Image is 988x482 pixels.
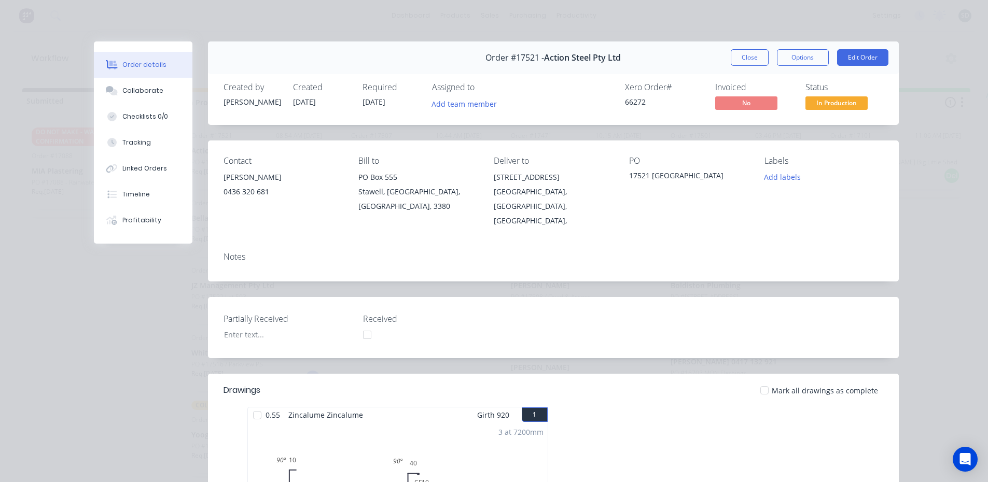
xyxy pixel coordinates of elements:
[224,313,353,325] label: Partially Received
[293,82,350,92] div: Created
[629,170,748,185] div: 17521 [GEOGRAPHIC_DATA]
[494,170,613,185] div: [STREET_ADDRESS]
[629,156,748,166] div: PO
[224,384,260,396] div: Drawings
[715,96,777,109] span: No
[94,78,192,104] button: Collaborate
[224,170,342,203] div: [PERSON_NAME]0436 320 681
[805,82,883,92] div: Status
[485,53,544,63] span: Order #17521 -
[94,130,192,155] button: Tracking
[432,82,536,92] div: Assigned to
[715,82,793,92] div: Invoiced
[224,170,342,185] div: [PERSON_NAME]
[122,138,151,147] div: Tracking
[122,112,168,121] div: Checklists 0/0
[477,407,509,422] span: Girth 920
[764,156,883,166] div: Labels
[94,181,192,207] button: Timeline
[224,252,883,262] div: Notes
[94,155,192,181] button: Linked Orders
[432,96,503,110] button: Add team member
[544,53,621,63] span: Action Steel Pty Ltd
[772,385,878,396] span: Mark all drawings as complete
[122,216,161,225] div: Profitability
[494,170,613,228] div: [STREET_ADDRESS][GEOGRAPHIC_DATA], [GEOGRAPHIC_DATA], [GEOGRAPHIC_DATA],
[261,407,284,422] span: 0.55
[293,97,316,107] span: [DATE]
[953,447,978,472] div: Open Intercom Messenger
[122,190,150,199] div: Timeline
[358,156,477,166] div: Bill to
[224,96,281,107] div: [PERSON_NAME]
[224,185,342,199] div: 0436 320 681
[805,96,868,112] button: In Production
[522,407,548,422] button: 1
[625,82,703,92] div: Xero Order #
[777,49,829,66] button: Options
[498,427,544,437] div: 3 at 7200mm
[358,170,477,214] div: PO Box 555Stawell, [GEOGRAPHIC_DATA], [GEOGRAPHIC_DATA], 3380
[122,164,167,173] div: Linked Orders
[284,407,367,422] span: Zincalume Zincalume
[363,97,385,107] span: [DATE]
[625,96,703,107] div: 66272
[224,82,281,92] div: Created by
[837,49,888,66] button: Edit Order
[759,170,806,184] button: Add labels
[805,96,868,109] span: In Production
[363,313,493,325] label: Received
[426,96,502,110] button: Add team member
[494,156,613,166] div: Deliver to
[94,207,192,233] button: Profitability
[363,82,420,92] div: Required
[224,156,342,166] div: Contact
[122,86,163,95] div: Collaborate
[94,104,192,130] button: Checklists 0/0
[94,52,192,78] button: Order details
[731,49,769,66] button: Close
[122,60,166,69] div: Order details
[494,185,613,228] div: [GEOGRAPHIC_DATA], [GEOGRAPHIC_DATA], [GEOGRAPHIC_DATA],
[358,170,477,185] div: PO Box 555
[358,185,477,214] div: Stawell, [GEOGRAPHIC_DATA], [GEOGRAPHIC_DATA], 3380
